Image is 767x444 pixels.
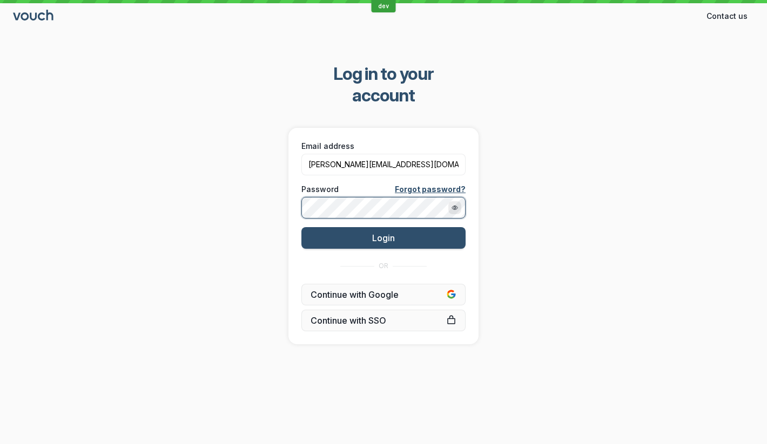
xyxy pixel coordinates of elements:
span: Contact us [707,11,748,22]
span: Continue with SSO [311,315,456,326]
button: Contact us [700,8,754,25]
a: Forgot password? [395,184,466,195]
button: Continue with Google [301,284,466,305]
a: Go to sign in [13,12,55,21]
span: Password [301,184,339,195]
span: Log in to your account [303,63,465,106]
a: Continue with SSO [301,310,466,331]
span: OR [379,262,388,270]
span: Login [372,233,395,243]
span: Email address [301,141,354,152]
button: Show password [448,201,461,214]
span: Continue with Google [311,289,456,300]
button: Login [301,227,466,249]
